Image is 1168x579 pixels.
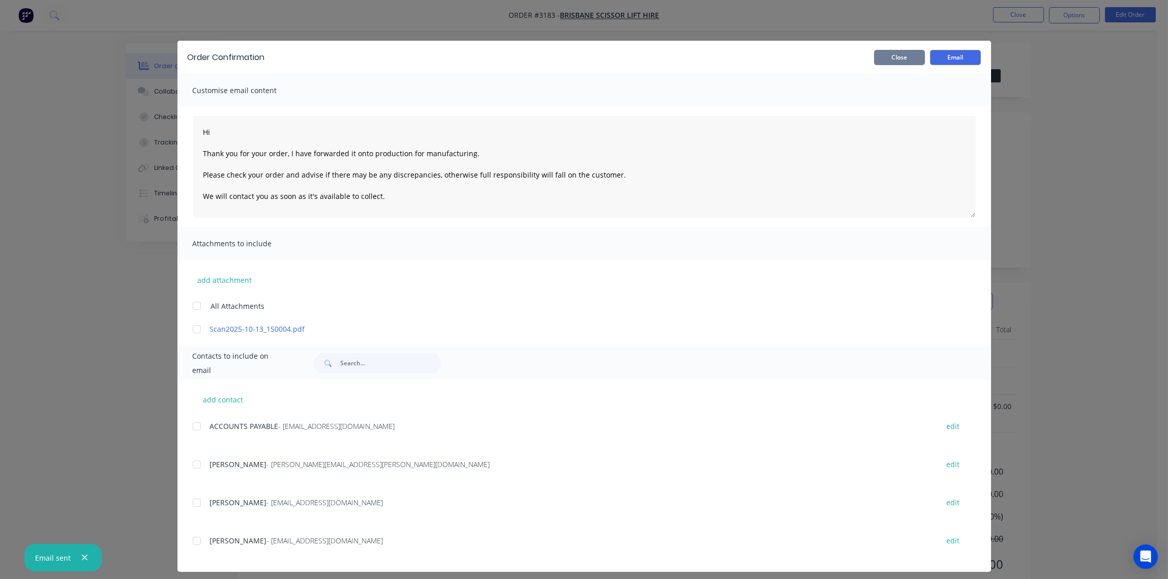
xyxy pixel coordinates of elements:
span: Customise email content [193,83,305,98]
input: Search... [340,353,441,373]
button: add contact [193,392,254,407]
button: edit [941,419,966,433]
span: [PERSON_NAME] [210,459,267,469]
a: Scan2025-10-13_150004.pdf [210,324,929,334]
button: edit [941,457,966,471]
textarea: Hi Thank you for your order, I have forwarded it onto production for manufacturing. Please check ... [193,116,976,218]
span: - [EMAIL_ADDRESS][DOMAIN_NAME] [267,536,383,545]
span: [PERSON_NAME] [210,536,267,545]
button: edit [941,496,966,509]
button: Email [930,50,981,65]
button: add attachment [193,272,257,287]
span: All Attachments [211,301,265,311]
span: - [PERSON_NAME][EMAIL_ADDRESS][PERSON_NAME][DOMAIN_NAME] [267,459,490,469]
span: Contacts to include on email [193,349,289,378]
div: Order Confirmation [188,51,265,64]
button: Close [874,50,925,65]
span: - [EMAIL_ADDRESS][DOMAIN_NAME] [279,421,395,431]
span: [PERSON_NAME] [210,498,267,507]
div: Email sent [35,553,71,563]
span: Attachments to include [193,237,305,251]
span: ACCOUNTS PAYABLE [210,421,279,431]
button: edit [941,534,966,547]
span: - [EMAIL_ADDRESS][DOMAIN_NAME] [267,498,383,507]
div: Open Intercom Messenger [1133,544,1158,569]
